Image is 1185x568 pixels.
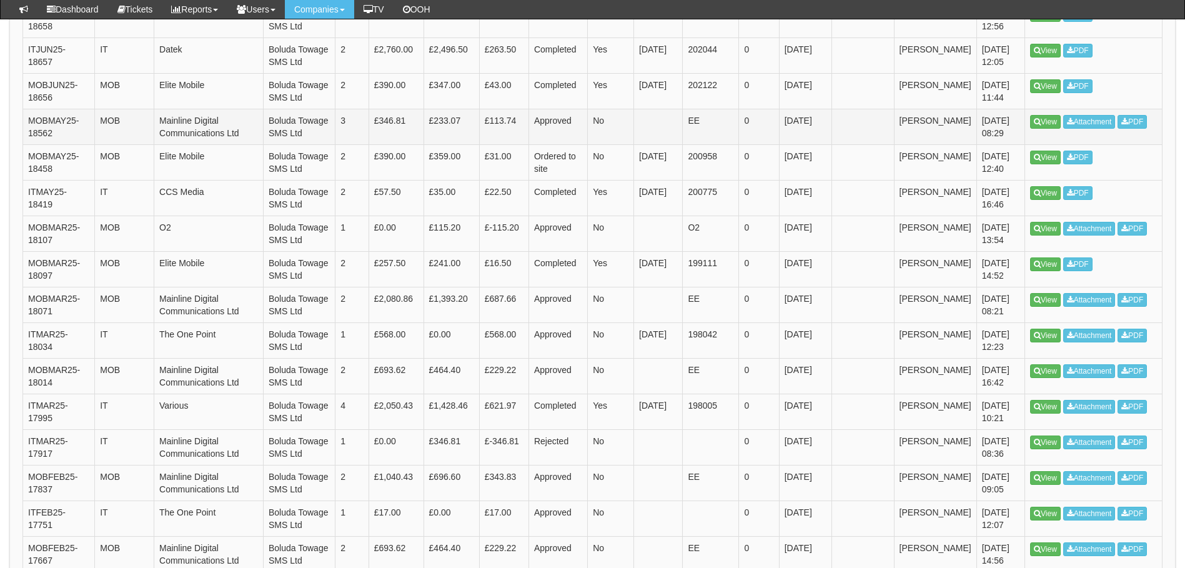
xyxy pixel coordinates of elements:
[1030,115,1061,129] a: View
[1118,507,1147,521] a: PDF
[23,359,95,394] td: MOBMAR25-18014
[894,38,976,74] td: [PERSON_NAME]
[23,145,95,181] td: MOBMAY25-18458
[335,74,369,109] td: 2
[634,145,683,181] td: [DATE]
[1063,436,1116,449] a: Attachment
[739,394,779,430] td: 0
[23,2,95,38] td: ITJUN25-18658
[976,181,1024,216] td: [DATE] 16:46
[95,252,154,287] td: MOB
[263,252,335,287] td: Boluda Towage SMS Ltd
[976,287,1024,323] td: [DATE] 08:21
[154,394,264,430] td: Various
[1063,186,1093,200] a: PDF
[479,38,528,74] td: £263.50
[369,394,424,430] td: £2,050.43
[369,38,424,74] td: £2,760.00
[23,394,95,430] td: ITMAR25-17995
[1030,293,1061,307] a: View
[95,323,154,359] td: IT
[369,466,424,501] td: £1,040.43
[739,2,779,38] td: 0
[95,359,154,394] td: MOB
[634,252,683,287] td: [DATE]
[634,38,683,74] td: [DATE]
[976,394,1024,430] td: [DATE] 10:21
[424,466,479,501] td: £696.60
[95,216,154,252] td: MOB
[779,181,832,216] td: [DATE]
[95,74,154,109] td: MOB
[976,2,1024,38] td: [DATE] 12:56
[95,109,154,145] td: MOB
[154,38,264,74] td: Datek
[739,359,779,394] td: 0
[894,109,976,145] td: [PERSON_NAME]
[369,145,424,181] td: £390.00
[263,181,335,216] td: Boluda Towage SMS Ltd
[335,252,369,287] td: 2
[335,2,369,38] td: 2
[739,145,779,181] td: 0
[779,38,832,74] td: [DATE]
[154,252,264,287] td: Elite Mobile
[424,501,479,537] td: £0.00
[154,501,264,537] td: The One Point
[263,466,335,501] td: Boluda Towage SMS Ltd
[1030,44,1061,57] a: View
[369,359,424,394] td: £693.62
[779,501,832,537] td: [DATE]
[95,287,154,323] td: MOB
[588,145,634,181] td: No
[424,2,479,38] td: £2,620.00
[23,287,95,323] td: MOBMAR25-18071
[739,287,779,323] td: 0
[1030,186,1061,200] a: View
[683,466,739,501] td: EE
[479,181,528,216] td: £22.50
[683,287,739,323] td: EE
[634,74,683,109] td: [DATE]
[154,430,264,466] td: Mainline Digital Communications Ltd
[369,109,424,145] td: £346.81
[23,38,95,74] td: ITJUN25-18657
[894,287,976,323] td: [PERSON_NAME]
[588,394,634,430] td: Yes
[263,38,335,74] td: Boluda Towage SMS Ltd
[779,2,832,38] td: [DATE]
[154,287,264,323] td: Mainline Digital Communications Ltd
[779,145,832,181] td: [DATE]
[424,109,479,145] td: £233.07
[683,181,739,216] td: 200775
[1063,115,1116,129] a: Attachment
[479,109,528,145] td: £113.74
[1030,329,1061,342] a: View
[23,323,95,359] td: ITMAR25-18034
[369,323,424,359] td: £568.00
[1118,400,1147,414] a: PDF
[528,216,587,252] td: Approved
[588,38,634,74] td: Yes
[634,323,683,359] td: [DATE]
[588,501,634,537] td: No
[528,430,587,466] td: Rejected
[1030,507,1061,521] a: View
[479,430,528,466] td: £-346.81
[1063,79,1093,93] a: PDF
[894,466,976,501] td: [PERSON_NAME]
[1118,329,1147,342] a: PDF
[479,359,528,394] td: £229.22
[1063,44,1093,57] a: PDF
[976,359,1024,394] td: [DATE] 16:42
[779,252,832,287] td: [DATE]
[683,323,739,359] td: 198042
[23,466,95,501] td: MOBFEB25-17837
[479,287,528,323] td: £687.66
[894,252,976,287] td: [PERSON_NAME]
[335,181,369,216] td: 2
[479,466,528,501] td: £343.83
[23,252,95,287] td: MOBMAR25-18097
[528,181,587,216] td: Completed
[739,38,779,74] td: 0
